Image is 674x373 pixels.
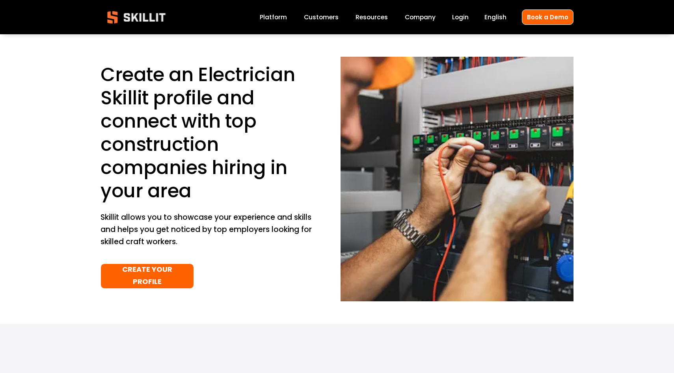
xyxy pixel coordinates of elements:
[260,12,287,22] a: Platform
[101,264,194,289] a: CREATE YOUR PROFILE
[522,9,573,25] a: Book a Demo
[356,12,388,22] a: folder dropdown
[356,13,388,22] span: Resources
[484,12,506,22] div: language picker
[101,63,314,203] h1: Create an Electrician Skillit profile and connect with top construction companies hiring in your ...
[484,13,506,22] span: English
[304,12,339,22] a: Customers
[101,6,172,29] img: Skillit
[405,12,436,22] a: Company
[452,12,469,22] a: Login
[101,212,314,248] p: Skillit allows you to showcase your experience and skills and helps you get noticed by top employ...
